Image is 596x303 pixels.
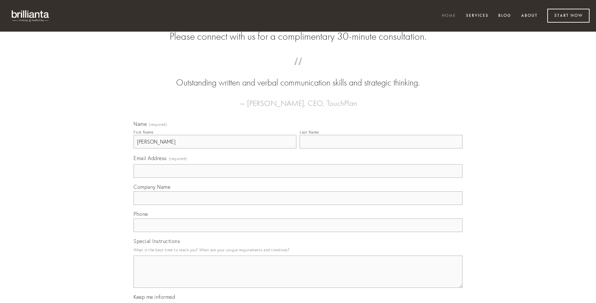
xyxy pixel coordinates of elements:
blockquote: Outstanding written and verbal communication skills and strategic thinking. [144,64,452,89]
span: Email Address [134,155,167,161]
a: Blog [494,11,515,21]
p: What is the best time to reach you? What are your unique requirements and timelines? [134,246,462,254]
a: About [517,11,542,21]
span: Company Name [134,184,170,190]
span: “ [144,64,452,76]
a: Home [438,11,460,21]
span: Keep me informed [134,294,175,300]
figcaption: — [PERSON_NAME], CEO, TouchPlan [144,89,452,110]
span: Name [134,121,147,127]
span: Special Instructions [134,238,180,244]
span: (required) [149,123,167,126]
div: First Name [134,130,153,135]
a: Services [462,11,493,21]
div: Last Name [300,130,319,135]
span: Phone [134,211,148,217]
span: (required) [169,154,187,163]
h2: Please connect with us for a complimentary 30-minute consultation. [134,30,462,43]
a: Start Now [547,9,590,23]
img: brillianta - research, strategy, marketing [6,6,55,25]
